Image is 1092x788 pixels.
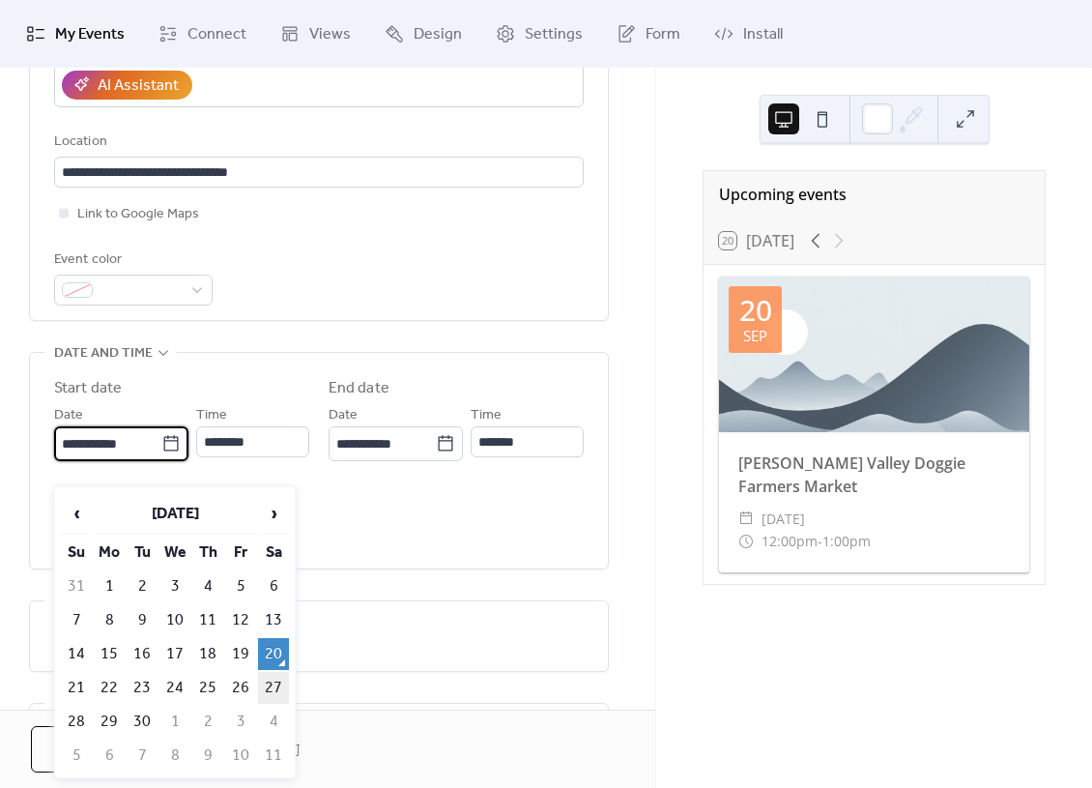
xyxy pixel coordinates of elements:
span: My Events [55,23,125,46]
span: Design [414,23,462,46]
td: 29 [94,706,125,738]
a: My Events [12,8,139,60]
th: Fr [225,537,256,569]
span: Date and time [54,342,153,365]
td: 6 [94,740,125,772]
td: 21 [61,672,92,704]
td: 9 [192,740,223,772]
span: Date [329,404,358,427]
td: 25 [192,672,223,704]
span: Install [743,23,783,46]
td: 7 [127,740,158,772]
span: 1:00pm [822,530,871,553]
td: 8 [159,740,190,772]
td: 19 [225,638,256,670]
td: 24 [159,672,190,704]
td: 27 [258,672,289,704]
button: AI Assistant [62,71,192,100]
td: 6 [258,570,289,602]
td: 30 [127,706,158,738]
th: [DATE] [94,493,256,535]
td: 9 [127,604,158,636]
th: We [159,537,190,569]
td: 28 [61,706,92,738]
td: 20 [258,638,289,670]
span: Views [309,23,351,46]
td: 14 [61,638,92,670]
td: 11 [258,740,289,772]
span: Settings [525,23,583,46]
a: Form [602,8,695,60]
td: 3 [225,706,256,738]
td: 18 [192,638,223,670]
td: 23 [127,672,158,704]
div: ​ [738,508,754,531]
span: Connect [187,23,246,46]
span: Time [196,404,227,427]
th: Sa [258,537,289,569]
div: ​ [738,530,754,553]
td: 7 [61,604,92,636]
td: 17 [159,638,190,670]
a: Settings [481,8,597,60]
div: Upcoming events [704,171,1045,218]
td: 2 [127,570,158,602]
th: Th [192,537,223,569]
span: [DATE] [762,508,805,531]
td: 2 [192,706,223,738]
td: 16 [127,638,158,670]
td: 31 [61,570,92,602]
span: - [818,530,822,553]
td: 1 [159,706,190,738]
td: 5 [225,570,256,602]
div: Sep [743,329,767,343]
th: Tu [127,537,158,569]
td: 5 [61,740,92,772]
div: [PERSON_NAME] Valley Doggie Farmers Market [719,452,1029,498]
div: Location [54,131,580,154]
td: 12 [225,604,256,636]
td: 4 [258,706,289,738]
td: 10 [225,740,256,772]
a: Views [266,8,365,60]
span: Link to Google Maps [77,203,199,226]
button: Cancel [31,726,158,773]
div: Event color [54,248,209,272]
span: Form [646,23,680,46]
td: 3 [159,570,190,602]
span: Date [54,404,83,427]
td: 1 [94,570,125,602]
td: 26 [225,672,256,704]
span: › [259,494,288,533]
td: 4 [192,570,223,602]
td: 13 [258,604,289,636]
div: End date [329,377,389,400]
td: 10 [159,604,190,636]
th: Mo [94,537,125,569]
div: Start date [54,377,122,400]
td: 11 [192,604,223,636]
td: 8 [94,604,125,636]
span: 12:00pm [762,530,818,553]
div: AI Assistant [98,74,179,98]
div: 20 [739,296,772,325]
span: Time [471,404,502,427]
a: Design [370,8,476,60]
th: Su [61,537,92,569]
a: Connect [144,8,261,60]
a: Install [700,8,797,60]
span: ‹ [62,494,91,533]
td: 22 [94,672,125,704]
td: 15 [94,638,125,670]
